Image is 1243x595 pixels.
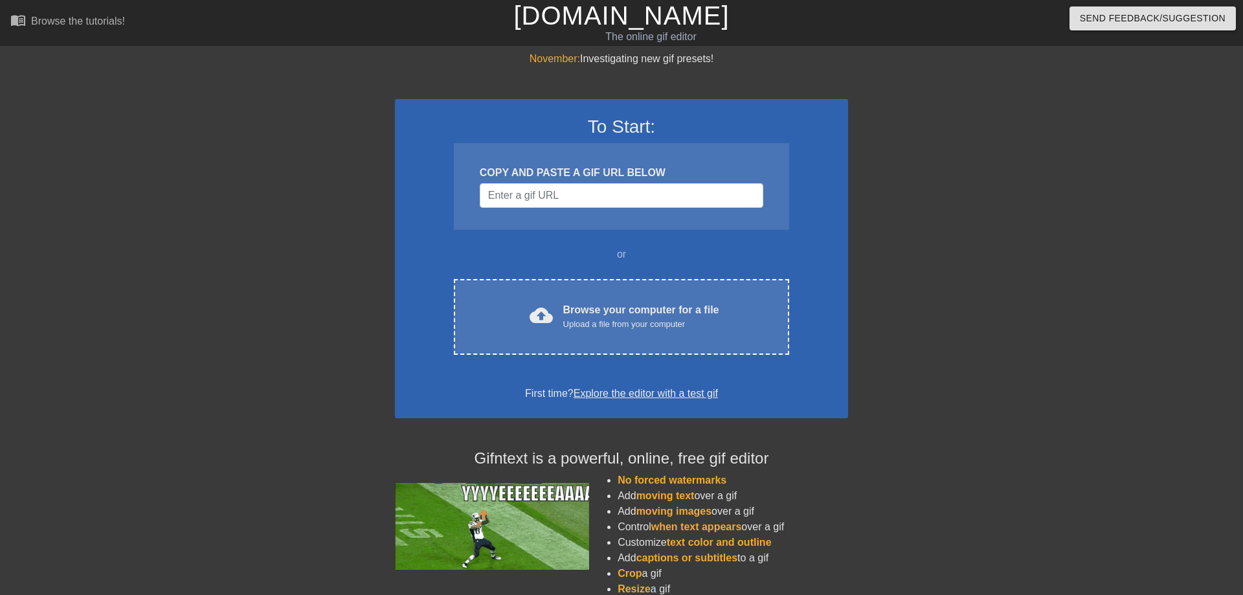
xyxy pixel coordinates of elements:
div: Browse your computer for a file [563,302,719,331]
span: November: [530,53,580,64]
a: Browse the tutorials! [10,12,125,32]
a: Explore the editor with a test gif [574,388,718,399]
li: Add over a gif [618,504,848,519]
div: First time? [412,386,831,401]
span: captions or subtitles [636,552,737,563]
span: moving images [636,506,711,517]
li: Customize [618,535,848,550]
li: Control over a gif [618,519,848,535]
div: Browse the tutorials! [31,16,125,27]
span: text color and outline [667,537,772,548]
span: menu_book [10,12,26,28]
div: The online gif editor [421,29,881,45]
span: Resize [618,583,651,594]
button: Send Feedback/Suggestion [1069,6,1236,30]
h4: Gifntext is a powerful, online, free gif editor [395,449,848,468]
h3: To Start: [412,116,831,138]
span: No forced watermarks [618,475,726,486]
span: Send Feedback/Suggestion [1080,10,1226,27]
li: a gif [618,566,848,581]
span: Crop [618,568,642,579]
span: cloud_upload [530,304,553,327]
img: football_small.gif [395,483,589,570]
div: COPY AND PASTE A GIF URL BELOW [480,165,763,181]
input: Username [480,183,763,208]
a: [DOMAIN_NAME] [513,1,729,30]
li: Add to a gif [618,550,848,566]
li: Add over a gif [618,488,848,504]
div: Upload a file from your computer [563,318,719,331]
span: moving text [636,490,695,501]
div: or [429,247,814,262]
span: when text appears [651,521,742,532]
div: Investigating new gif presets! [395,51,848,67]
